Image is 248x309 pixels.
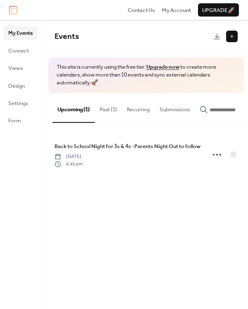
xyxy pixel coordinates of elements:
a: My Events [3,26,38,39]
button: Submissions [155,93,195,122]
span: Upgrade 🚀 [202,6,235,14]
span: This site is currently using the free tier. to create more calendars, show more than 10 events an... [57,63,236,87]
span: My Events [8,29,33,37]
span: Form [8,117,21,125]
a: Connect [3,44,38,57]
a: Contact Us [128,6,155,14]
span: Settings [8,99,28,108]
span: Design [8,82,25,90]
a: My Account [162,6,191,14]
button: Upcoming (1) [52,93,95,123]
button: Past (5) [95,93,122,122]
a: Upgrade now [146,62,179,72]
span: [DATE] [55,153,83,160]
button: Recurring [122,93,155,122]
span: 6:45 pm [55,160,83,168]
span: Events [55,29,79,44]
button: Upgrade🚀 [198,3,239,17]
a: Back to School Night for 3s & 4s -Parents Night Out to follow [55,142,200,151]
span: Connect [8,47,29,55]
img: logo [9,5,17,14]
a: Settings [3,96,38,110]
a: Views [3,61,38,74]
span: Views [8,64,23,72]
a: Design [3,79,38,92]
a: Form [3,114,38,127]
